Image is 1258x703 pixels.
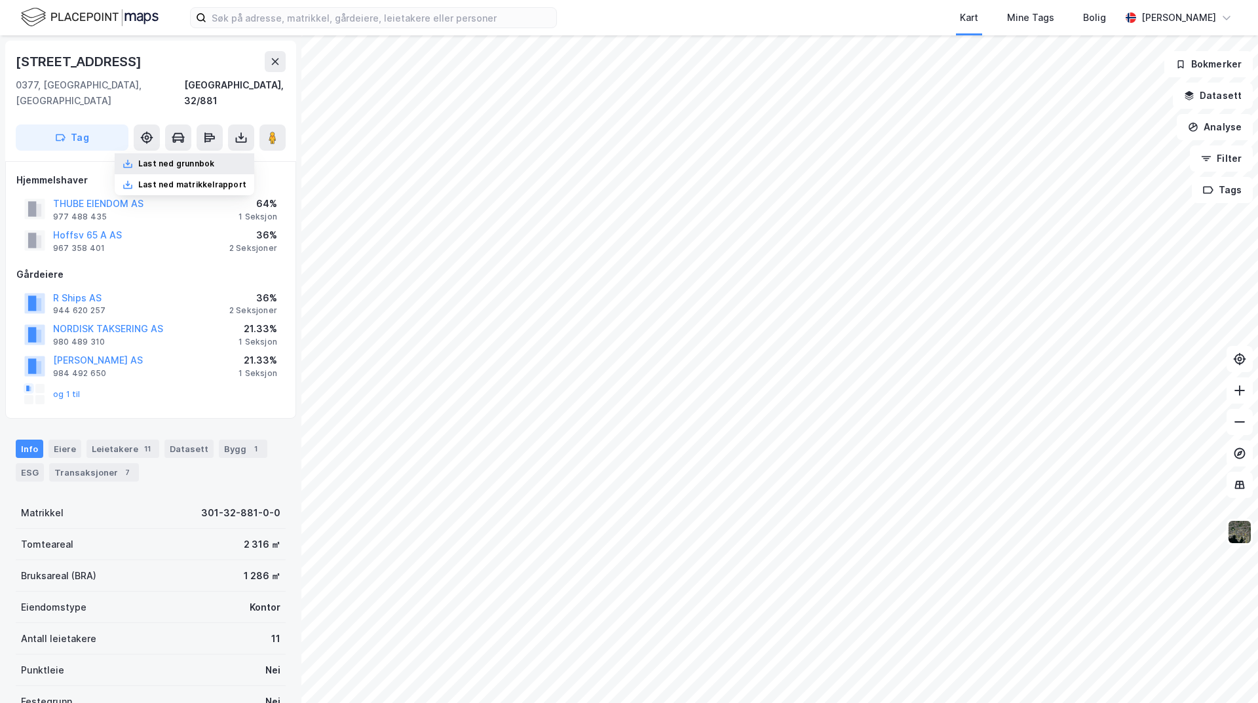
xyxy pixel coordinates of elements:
[238,368,277,379] div: 1 Seksjon
[1190,145,1253,172] button: Filter
[21,537,73,552] div: Tomteareal
[1083,10,1106,26] div: Bolig
[219,440,267,458] div: Bygg
[16,77,184,109] div: 0377, [GEOGRAPHIC_DATA], [GEOGRAPHIC_DATA]
[1192,177,1253,203] button: Tags
[238,321,277,337] div: 21.33%
[53,305,105,316] div: 944 620 257
[1164,51,1253,77] button: Bokmerker
[21,505,64,521] div: Matrikkel
[53,212,107,222] div: 977 488 435
[229,227,277,243] div: 36%
[21,662,64,678] div: Punktleie
[21,599,86,615] div: Eiendomstype
[238,352,277,368] div: 21.33%
[244,568,280,584] div: 1 286 ㎡
[1173,83,1253,109] button: Datasett
[16,267,285,282] div: Gårdeiere
[16,172,285,188] div: Hjemmelshaver
[21,568,96,584] div: Bruksareal (BRA)
[16,51,144,72] div: [STREET_ADDRESS]
[960,10,978,26] div: Kart
[229,290,277,306] div: 36%
[138,180,246,190] div: Last ned matrikkelrapport
[49,463,139,482] div: Transaksjoner
[1177,114,1253,140] button: Analyse
[53,337,105,347] div: 980 489 310
[238,196,277,212] div: 64%
[250,599,280,615] div: Kontor
[16,463,44,482] div: ESG
[48,440,81,458] div: Eiere
[1192,640,1258,703] iframe: Chat Widget
[249,442,262,455] div: 1
[238,212,277,222] div: 1 Seksjon
[53,368,106,379] div: 984 492 650
[164,440,214,458] div: Datasett
[201,505,280,521] div: 301-32-881-0-0
[21,631,96,647] div: Antall leietakere
[238,337,277,347] div: 1 Seksjon
[229,305,277,316] div: 2 Seksjoner
[265,662,280,678] div: Nei
[244,537,280,552] div: 2 316 ㎡
[271,631,280,647] div: 11
[16,124,128,151] button: Tag
[16,440,43,458] div: Info
[206,8,556,28] input: Søk på adresse, matrikkel, gårdeiere, leietakere eller personer
[86,440,159,458] div: Leietakere
[1227,520,1252,544] img: 9k=
[1007,10,1054,26] div: Mine Tags
[1141,10,1216,26] div: [PERSON_NAME]
[138,159,214,169] div: Last ned grunnbok
[184,77,286,109] div: [GEOGRAPHIC_DATA], 32/881
[53,243,105,254] div: 967 358 401
[1192,640,1258,703] div: Kontrollprogram for chat
[21,6,159,29] img: logo.f888ab2527a4732fd821a326f86c7f29.svg
[121,466,134,479] div: 7
[141,442,154,455] div: 11
[229,243,277,254] div: 2 Seksjoner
